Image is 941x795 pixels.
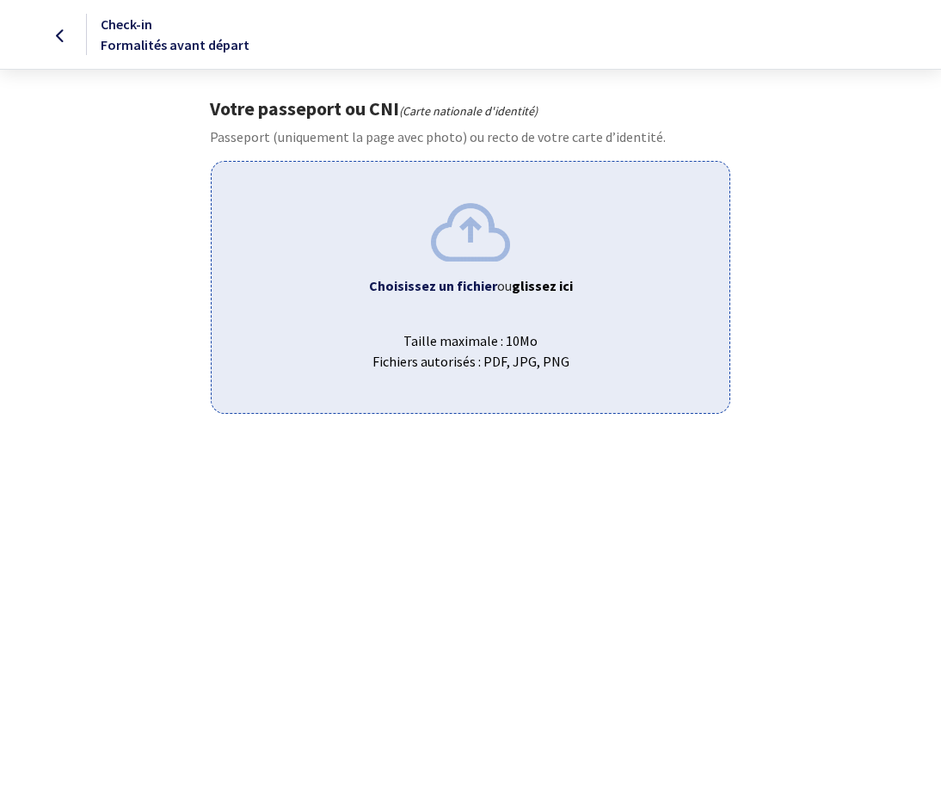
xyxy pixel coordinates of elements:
[210,97,731,120] h1: Votre passeport ou CNI
[497,277,573,294] span: ou
[225,317,716,372] span: Taille maximale : 10Mo Fichiers autorisés : PDF, JPG, PNG
[512,277,573,294] b: glissez ici
[399,103,538,119] i: (Carte nationale d'identité)
[101,15,249,53] span: Check-in Formalités avant départ
[210,126,731,147] p: Passeport (uniquement la page avec photo) ou recto de votre carte d’identité.
[431,203,510,261] img: upload.png
[369,277,497,294] b: Choisissez un fichier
